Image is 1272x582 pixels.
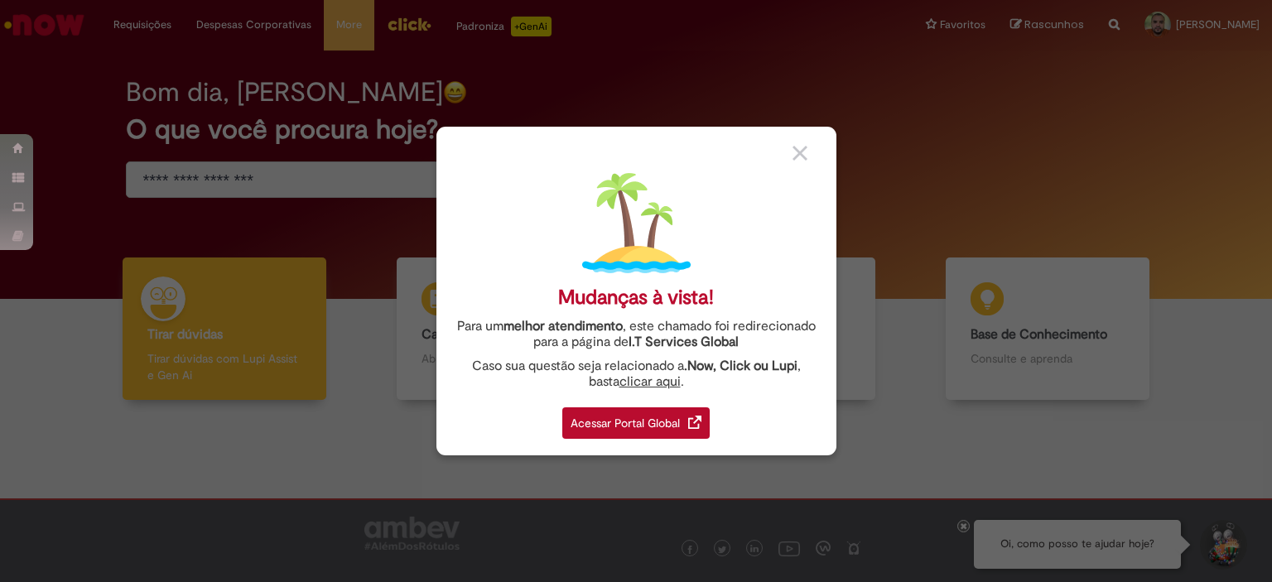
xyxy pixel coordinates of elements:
div: Para um , este chamado foi redirecionado para a página de [449,319,824,350]
img: redirect_link.png [688,416,701,429]
img: close_button_grey.png [793,146,807,161]
a: Acessar Portal Global [562,398,710,439]
img: island.png [582,169,691,277]
strong: melhor atendimento [503,318,623,334]
a: clicar aqui [619,364,681,390]
div: Mudanças à vista! [558,286,714,310]
div: Caso sua questão seja relacionado a , basta . [449,358,824,390]
strong: .Now, Click ou Lupi [684,358,797,374]
div: Acessar Portal Global [562,407,710,439]
a: I.T Services Global [629,325,739,350]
